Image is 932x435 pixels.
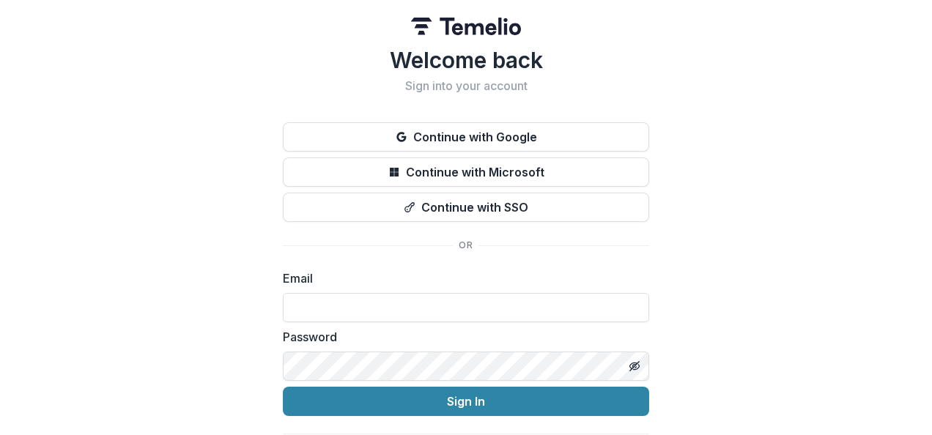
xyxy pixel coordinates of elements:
img: Temelio [411,18,521,35]
button: Continue with Google [283,122,649,152]
button: Continue with SSO [283,193,649,222]
button: Continue with Microsoft [283,157,649,187]
h2: Sign into your account [283,79,649,93]
button: Sign In [283,387,649,416]
label: Password [283,328,640,346]
label: Email [283,269,640,287]
button: Toggle password visibility [623,354,646,378]
h1: Welcome back [283,47,649,73]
